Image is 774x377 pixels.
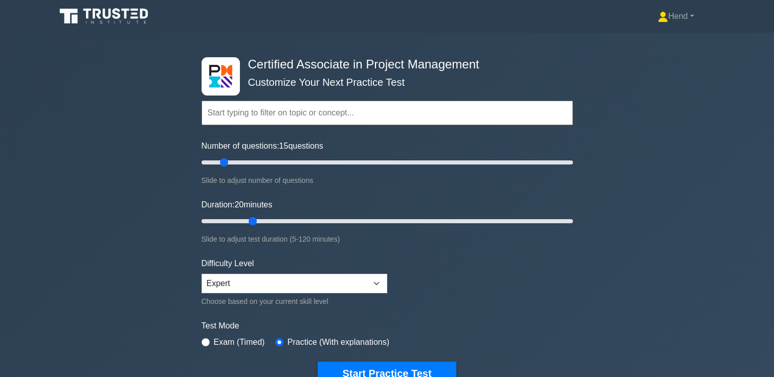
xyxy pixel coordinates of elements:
[214,336,265,348] label: Exam (Timed)
[633,6,718,27] a: Hend
[279,142,289,150] span: 15
[202,320,573,332] label: Test Mode
[202,140,323,152] label: Number of questions: questions
[202,257,254,270] label: Difficulty Level
[288,336,389,348] label: Practice (With explanations)
[202,295,387,308] div: Choose based on your current skill level
[202,199,273,211] label: Duration: minutes
[202,101,573,125] input: Start typing to filter on topic or concept...
[202,174,573,186] div: Slide to adjust number of questions
[202,233,573,245] div: Slide to adjust test duration (5-120 minutes)
[234,200,244,209] span: 20
[244,57,523,72] h4: Certified Associate in Project Management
